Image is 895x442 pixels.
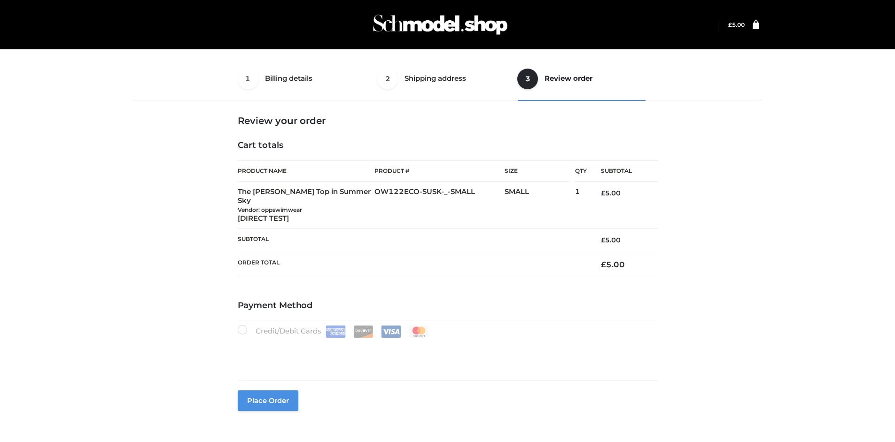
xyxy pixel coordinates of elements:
td: SMALL [505,182,575,229]
h3: Review your order [238,115,658,126]
th: Size [505,161,570,182]
span: £ [601,236,605,244]
bdi: 5.00 [601,189,621,197]
bdi: 5.00 [601,260,625,269]
span: £ [728,21,732,28]
th: Qty [575,160,587,182]
bdi: 5.00 [728,21,745,28]
a: £5.00 [728,21,745,28]
h4: Cart totals [238,140,658,151]
h4: Payment Method [238,301,658,311]
span: £ [601,260,606,269]
img: Schmodel Admin 964 [370,6,511,43]
td: 1 [575,182,587,229]
span: £ [601,189,605,197]
td: OW122ECO-SUSK-_-SMALL [374,182,505,229]
th: Product Name [238,160,375,182]
th: Subtotal [587,161,657,182]
td: The [PERSON_NAME] Top in Summer Sky [DIRECT TEST] [238,182,375,229]
img: Discover [353,326,374,338]
img: Visa [381,326,401,338]
small: Vendor: oppswimwear [238,206,302,213]
img: Amex [326,326,346,338]
th: Order Total [238,252,587,277]
th: Subtotal [238,229,587,252]
img: Mastercard [409,326,429,338]
th: Product # [374,160,505,182]
label: Credit/Debit Cards [238,325,430,338]
bdi: 5.00 [601,236,621,244]
iframe: Secure payment input frame [236,336,656,370]
button: Place order [238,390,298,411]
